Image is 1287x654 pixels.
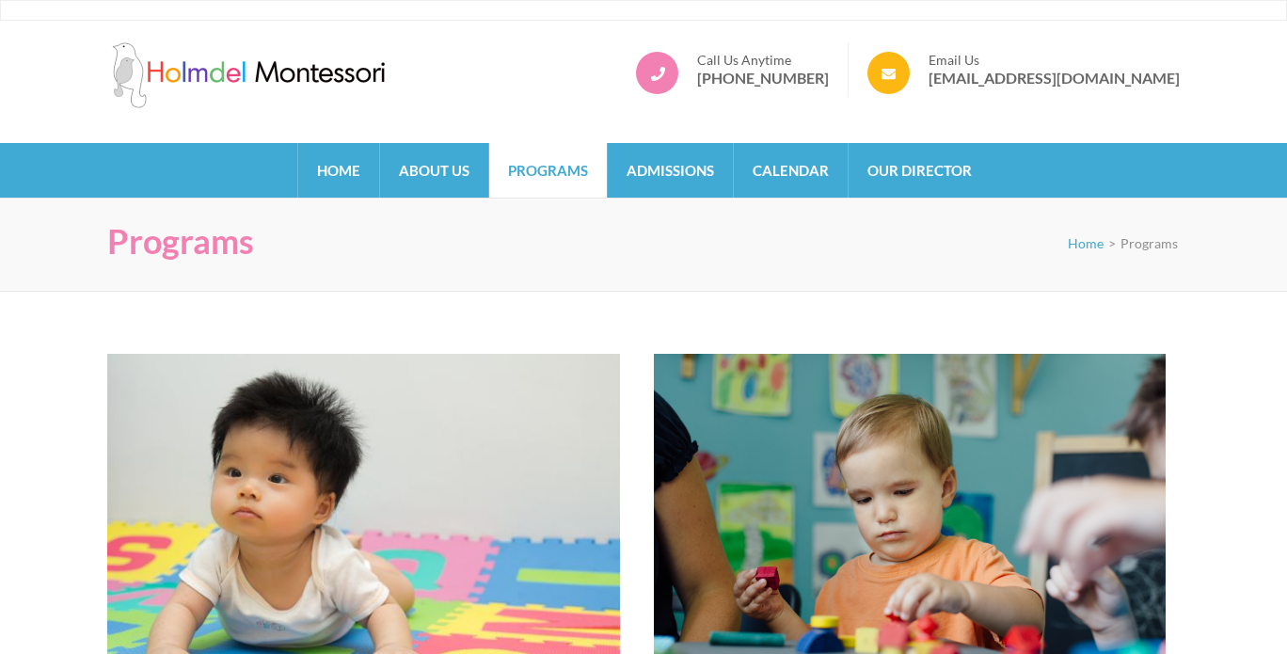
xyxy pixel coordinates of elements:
span: Email Us [929,52,1180,69]
a: Calendar [734,143,848,198]
a: [EMAIL_ADDRESS][DOMAIN_NAME] [929,69,1180,88]
a: Home [298,143,379,198]
a: Admissions [608,143,733,198]
img: Holmdel Montessori School [107,42,389,108]
span: > [1108,235,1116,251]
a: Our Director [849,143,991,198]
a: Programs [489,143,607,198]
h1: Programs [107,221,254,262]
a: [PHONE_NUMBER] [697,69,829,88]
a: About Us [380,143,488,198]
a: Home [1068,235,1104,251]
span: Call Us Anytime [697,52,829,69]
